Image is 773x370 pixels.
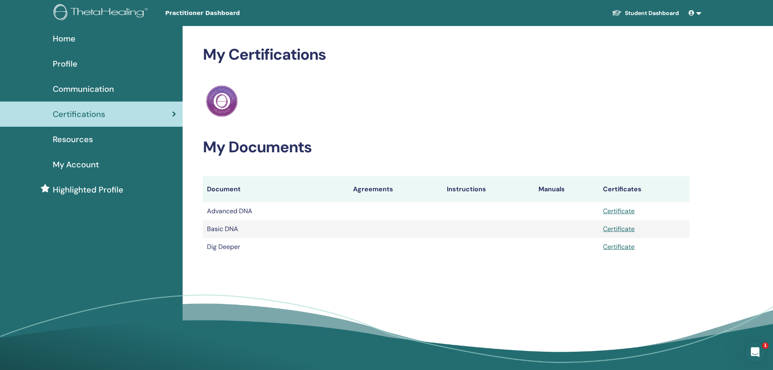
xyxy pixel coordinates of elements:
[603,207,635,215] a: Certificate
[203,202,349,220] td: Advanced DNA
[203,176,349,202] th: Document
[443,176,535,202] th: Instructions
[534,176,599,202] th: Manuals
[203,238,349,256] td: Dig Deeper
[53,184,123,196] span: Highlighted Profile
[203,138,689,157] h2: My Documents
[203,45,689,64] h2: My Certifications
[349,176,443,202] th: Agreements
[53,158,99,171] span: My Account
[745,342,765,362] iframe: Intercom live chat
[53,83,114,95] span: Communication
[603,225,635,233] a: Certificate
[53,133,93,145] span: Resources
[603,242,635,251] a: Certificate
[203,220,349,238] td: Basic DNA
[612,9,622,16] img: graduation-cap-white.svg
[53,32,75,45] span: Home
[206,85,238,117] img: Practitioner
[53,58,78,70] span: Profile
[165,9,287,17] span: Practitioner Dashboard
[53,108,105,120] span: Certifications
[762,342,769,349] span: 1
[54,4,151,22] img: logo.png
[605,6,685,21] a: Student Dashboard
[599,176,689,202] th: Certificates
